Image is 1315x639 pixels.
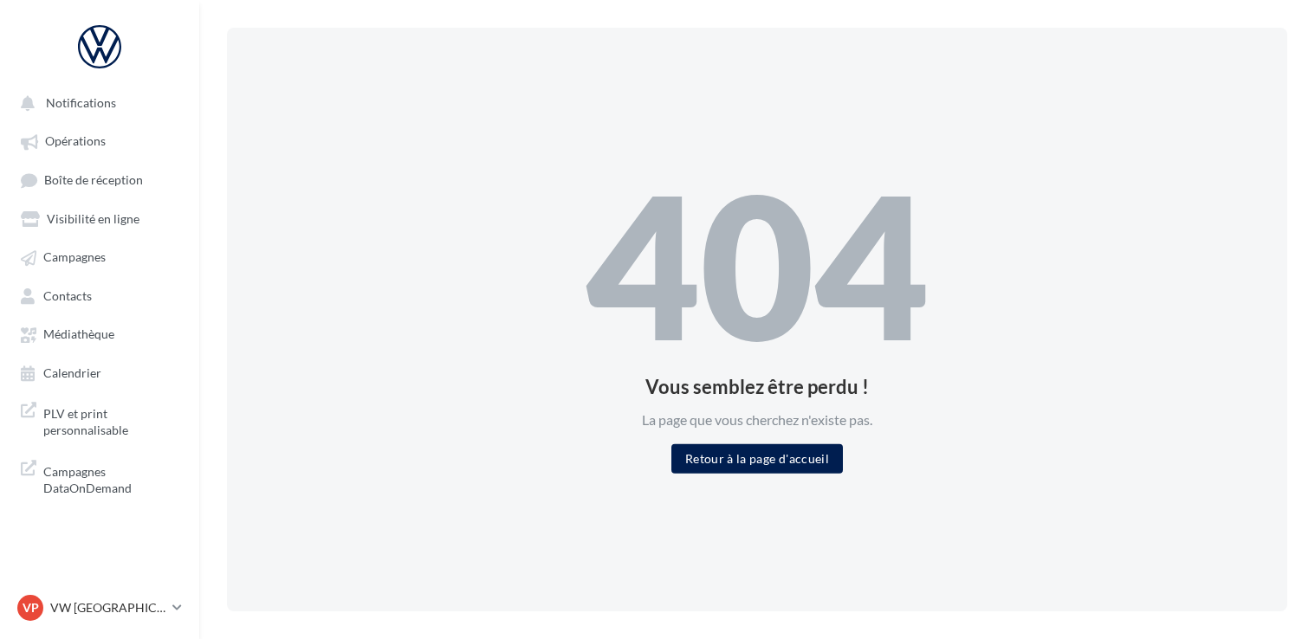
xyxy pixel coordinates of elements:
[671,443,843,473] button: Retour à la page d'accueil
[586,377,929,396] div: Vous semblez être perdu !
[43,365,101,380] span: Calendrier
[10,357,189,388] a: Calendrier
[23,599,39,616] span: VP
[14,591,185,624] a: VP VW [GEOGRAPHIC_DATA] 13
[10,87,182,118] button: Notifications
[44,172,143,187] span: Boîte de réception
[43,327,114,342] span: Médiathèque
[586,166,929,364] div: 404
[43,402,178,439] span: PLV et print personnalisable
[10,164,189,196] a: Boîte de réception
[10,453,189,504] a: Campagnes DataOnDemand
[43,250,106,265] span: Campagnes
[10,318,189,349] a: Médiathèque
[586,410,929,429] div: La page que vous cherchez n'existe pas.
[50,599,165,616] p: VW [GEOGRAPHIC_DATA] 13
[10,395,189,446] a: PLV et print personnalisable
[47,211,139,226] span: Visibilité en ligne
[10,125,189,156] a: Opérations
[43,460,178,497] span: Campagnes DataOnDemand
[10,203,189,234] a: Visibilité en ligne
[45,134,106,149] span: Opérations
[46,95,116,110] span: Notifications
[10,280,189,311] a: Contacts
[10,241,189,272] a: Campagnes
[43,288,92,303] span: Contacts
